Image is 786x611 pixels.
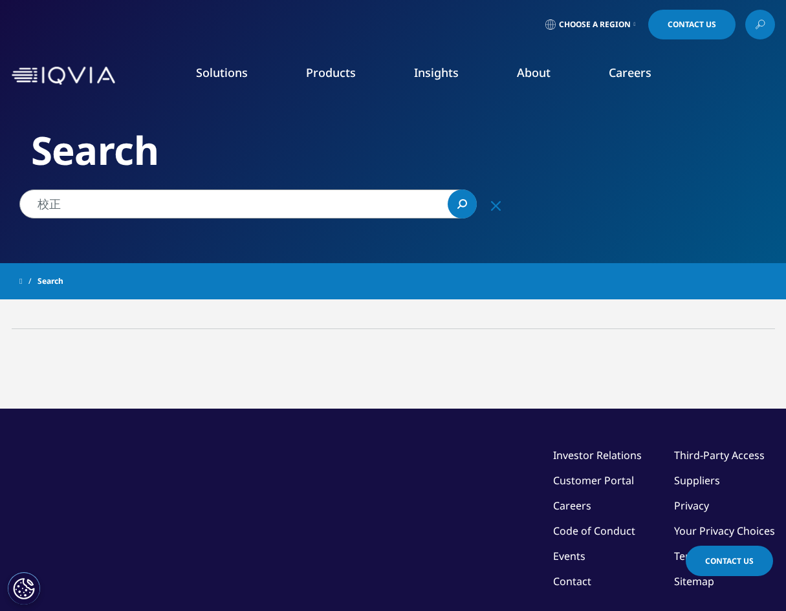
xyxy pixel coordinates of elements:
button: Cookie 設定 [8,572,40,605]
a: Events [553,549,585,563]
span: Choose a Region [559,19,631,30]
a: Contact Us [686,546,773,576]
a: Solutions [196,65,248,80]
a: Code of Conduct [553,524,635,538]
a: Sitemap [674,574,714,588]
a: Insights [414,65,459,80]
svg: Search [457,199,467,209]
h2: Search [31,126,756,175]
a: Your Privacy Choices [674,524,775,538]
span: Search [38,270,63,293]
input: 検索する [19,189,477,219]
a: Customer Portal [553,473,634,488]
a: Terms of Use [674,549,739,563]
a: Products [306,65,356,80]
a: Careers [553,498,591,513]
a: Third-Party Access [674,448,765,462]
nav: Primary [120,45,775,106]
div: をクリア [480,189,511,220]
svg: Clear [491,201,501,211]
a: About [517,65,551,80]
a: 検索する [448,189,477,219]
span: Contact Us [705,555,754,566]
a: Suppliers [674,473,720,488]
a: Investor Relations [553,448,642,462]
span: Contact Us [668,21,716,28]
a: Privacy [674,498,709,513]
a: Careers [609,65,651,80]
a: Contact Us [648,10,736,39]
a: Contact [553,574,591,588]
